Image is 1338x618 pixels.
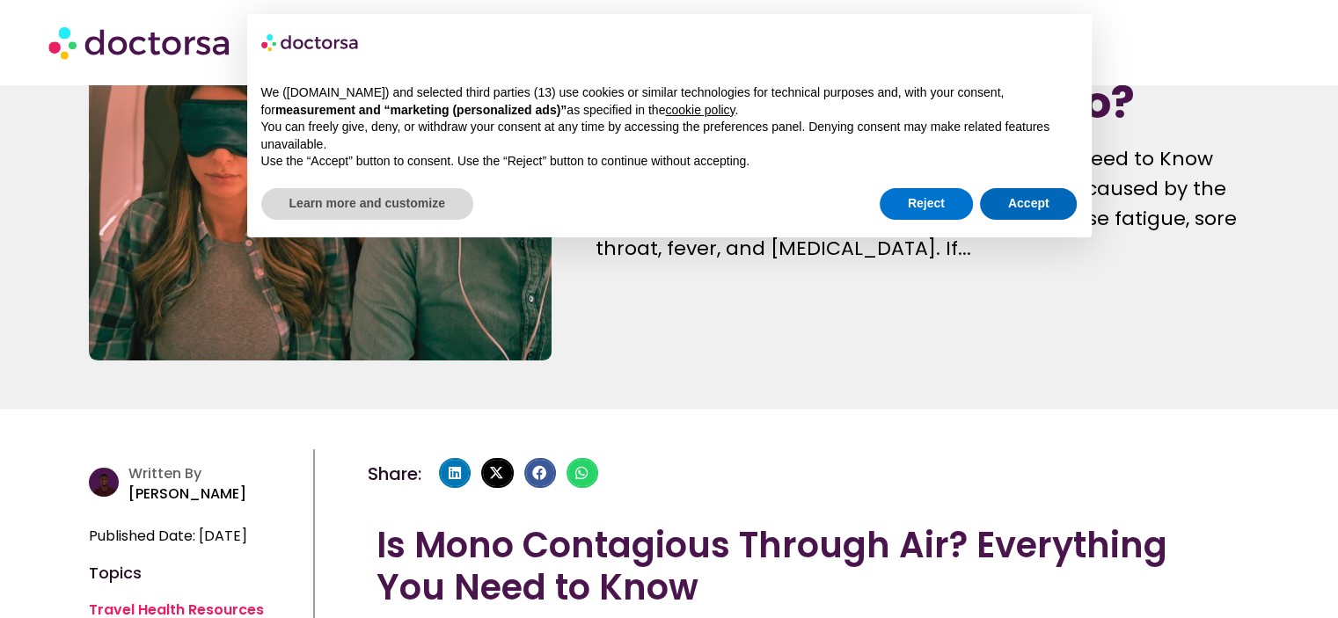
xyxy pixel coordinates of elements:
[89,566,304,580] h4: Topics
[377,524,1240,608] h2: Is Mono Contagious Through Air? Everything You Need to Know
[567,458,598,488] div: Share on whatsapp
[524,458,556,488] div: Share on facebook
[89,524,247,549] span: Published Date: [DATE]
[261,188,473,220] button: Learn more and customize
[128,465,304,482] h4: Written By
[880,188,973,220] button: Reject
[481,458,513,488] div: Share on x-twitter
[261,84,1078,119] p: We ([DOMAIN_NAME]) and selected third parties (13) use cookies or similar technologies for techni...
[128,482,304,506] p: [PERSON_NAME]
[275,103,567,117] strong: measurement and “marketing (personalized ads)”
[368,465,421,483] h4: Share:
[980,188,1078,220] button: Accept
[261,153,1078,171] p: Use the “Accept” button to consent. Use the “Reject” button to continue without accepting.
[665,103,735,117] a: cookie policy
[261,28,360,56] img: logo
[261,119,1078,153] p: You can freely give, deny, or withdraw your consent at any time by accessing the preferences pane...
[439,458,471,488] div: Share on linkedin
[89,468,119,498] img: author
